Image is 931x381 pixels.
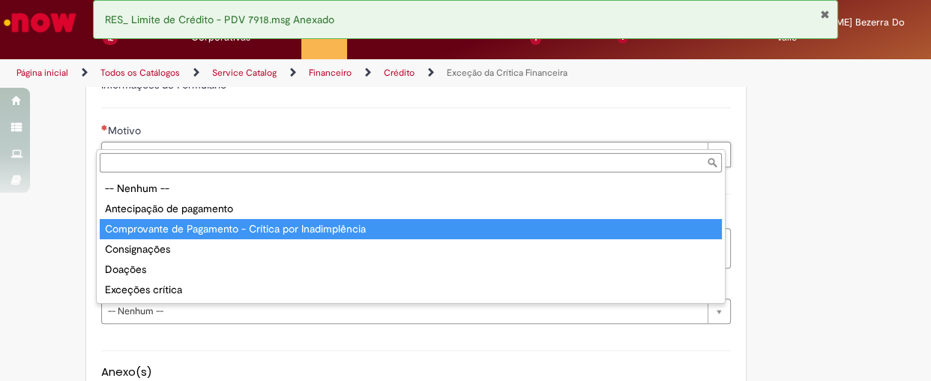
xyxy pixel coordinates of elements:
div: Consignações [100,239,722,259]
div: Doações [100,259,722,280]
div: Antecipação de pagamento [100,199,722,219]
div: Exceções crítica [100,280,722,300]
div: -- Nenhum -- [100,178,722,199]
div: Comprovante de Pagamento - Crítica por Inadimplência [100,219,722,239]
ul: Motivo [97,175,725,303]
